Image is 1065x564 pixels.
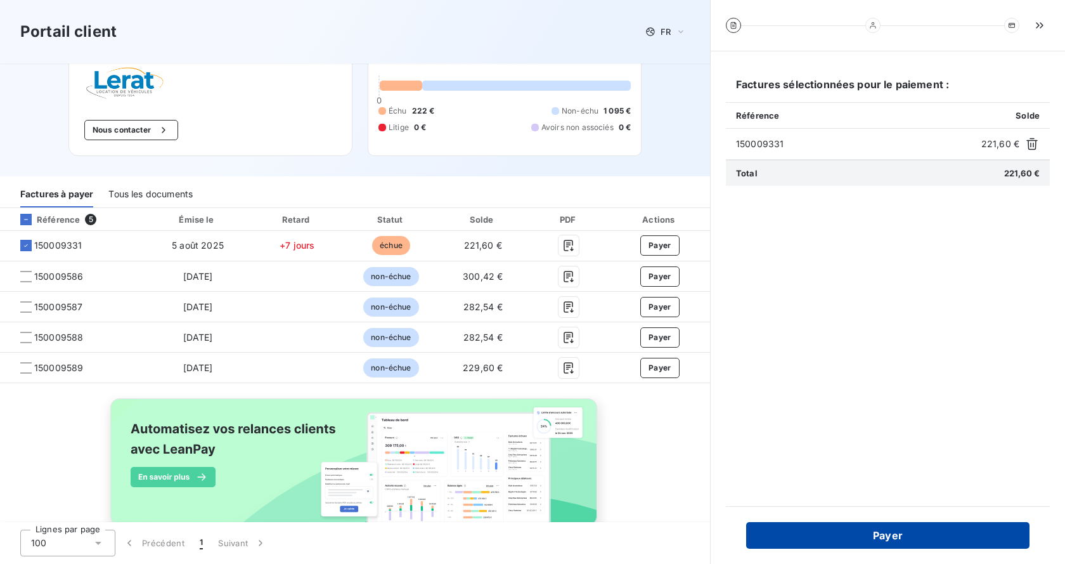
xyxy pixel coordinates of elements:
span: 0 [377,95,382,105]
div: Référence [10,214,80,225]
span: Litige [389,122,409,133]
span: 100 [31,537,46,549]
button: 1 [192,530,210,556]
span: +7 jours [280,240,314,251]
span: non-échue [363,358,418,377]
span: 0 € [619,122,631,133]
button: Payer [746,522,1029,549]
button: Suivant [210,530,274,556]
button: Précédent [115,530,192,556]
span: non-échue [363,267,418,286]
button: Nous contacter [84,120,178,140]
span: 221,60 € [1004,168,1040,178]
div: Tous les documents [108,181,193,207]
span: Non-échu [562,105,598,117]
span: Référence [736,110,779,121]
span: 150009589 [34,362,83,374]
span: Échu [389,105,407,117]
span: 282,54 € [463,301,503,312]
span: 150009586 [34,270,83,283]
span: Total [736,168,758,178]
span: 5 août 2025 [172,240,224,251]
span: [DATE] [183,271,213,282]
span: 0 € [414,122,426,133]
span: [DATE] [183,362,213,373]
span: Avoirs non associés [541,122,614,133]
span: [DATE] [183,301,213,312]
span: 150009587 [34,301,82,313]
div: Retard [252,213,342,226]
div: Statut [347,213,436,226]
button: Payer [640,266,680,287]
h3: Portail client [20,20,117,43]
img: banner [99,391,611,547]
span: 150009331 [34,239,82,252]
span: [DATE] [183,332,213,343]
span: FR [661,27,671,37]
span: 5 [85,214,96,225]
div: Factures à payer [20,181,93,207]
span: non-échue [363,328,418,347]
span: 150009588 [34,331,83,344]
span: 1 095 € [603,105,631,117]
button: Payer [640,235,680,256]
button: Payer [640,327,680,348]
span: 221,60 € [464,240,502,251]
h6: Factures sélectionnées pour le paiement : [726,77,1050,102]
button: Payer [640,358,680,378]
span: 1 [200,537,203,549]
span: 229,60 € [463,362,503,373]
div: Émise le [148,213,247,226]
img: Company logo [84,67,165,100]
div: Solde [440,213,526,226]
span: non-échue [363,298,418,317]
div: PDF [531,213,607,226]
div: Actions [612,213,707,226]
span: Solde [1016,110,1040,121]
span: 222 € [412,105,435,117]
span: 300,42 € [463,271,503,282]
span: 221,60 € [981,138,1019,150]
span: 150009331 [736,138,976,150]
span: 282,54 € [463,332,503,343]
button: Payer [640,297,680,317]
span: échue [372,236,410,255]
